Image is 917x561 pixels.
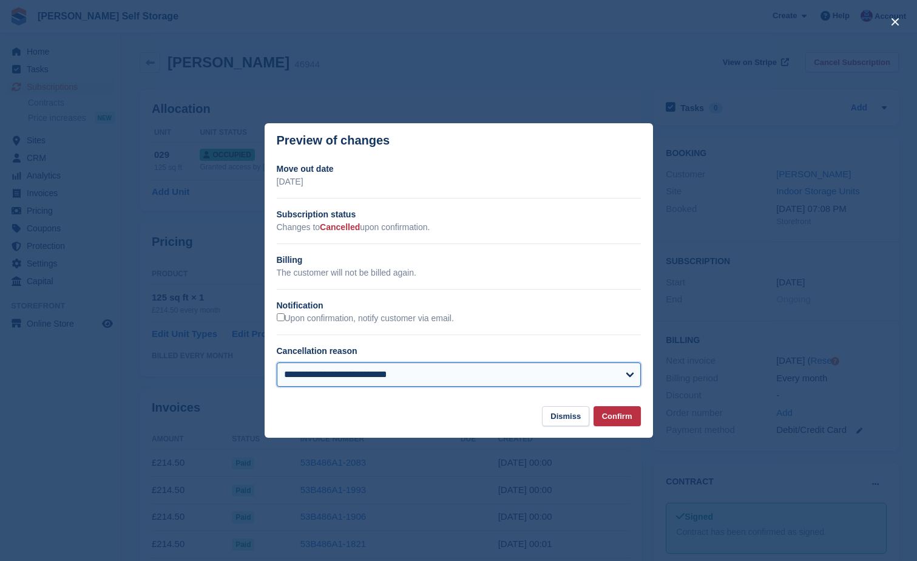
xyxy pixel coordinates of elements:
p: The customer will not be billed again. [277,267,641,279]
p: Preview of changes [277,134,390,148]
span: Cancelled [320,222,360,232]
h2: Notification [277,299,641,312]
input: Upon confirmation, notify customer via email. [277,313,285,321]
button: Confirm [594,406,641,426]
p: Changes to upon confirmation. [277,221,641,234]
label: Upon confirmation, notify customer via email. [277,313,454,324]
h2: Move out date [277,163,641,175]
button: Dismiss [542,406,589,426]
h2: Billing [277,254,641,267]
h2: Subscription status [277,208,641,221]
button: close [885,12,905,32]
p: [DATE] [277,175,641,188]
label: Cancellation reason [277,346,357,356]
